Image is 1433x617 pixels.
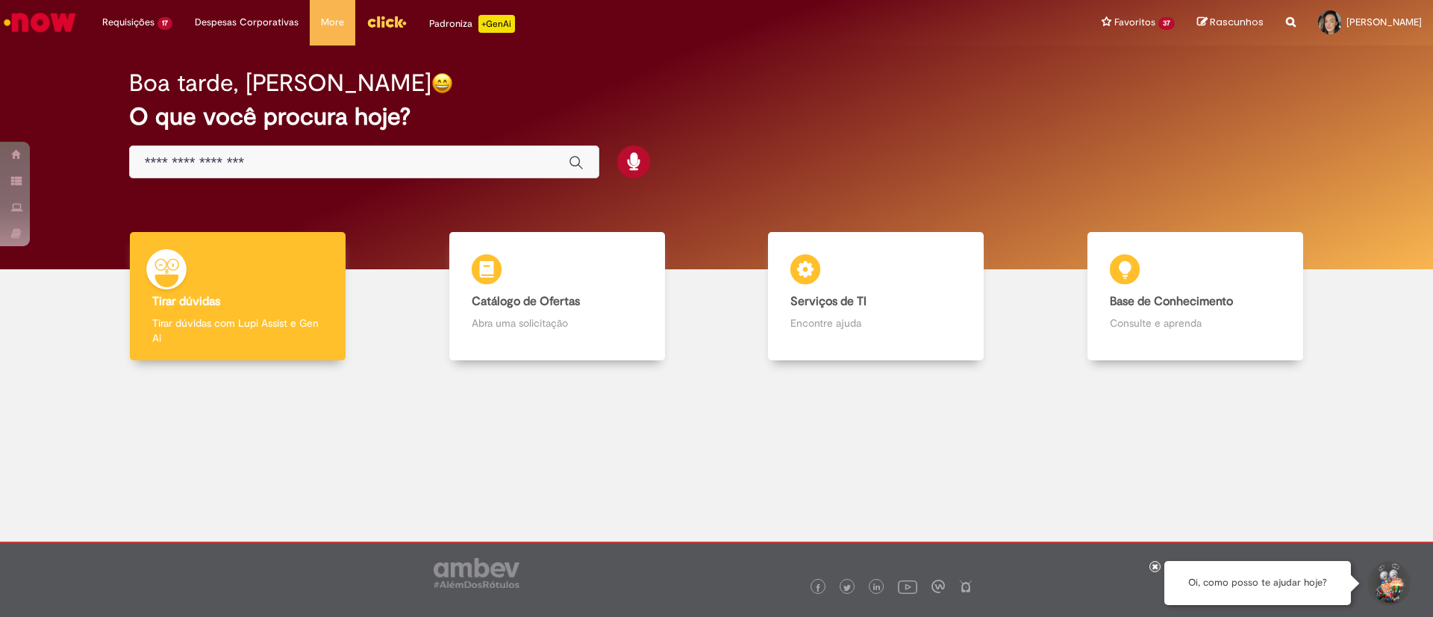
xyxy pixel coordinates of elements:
[102,15,154,30] span: Requisições
[1158,17,1175,30] span: 37
[1114,15,1155,30] span: Favoritos
[366,10,407,33] img: click_logo_yellow_360x200.png
[152,316,323,345] p: Tirar dúvidas com Lupi Assist e Gen Ai
[843,584,851,592] img: logo_footer_twitter.png
[434,558,519,588] img: logo_footer_ambev_rotulo_gray.png
[478,15,515,33] p: +GenAi
[129,70,431,96] h2: Boa tarde, [PERSON_NAME]
[873,583,881,592] img: logo_footer_linkedin.png
[78,232,398,361] a: Tirar dúvidas Tirar dúvidas com Lupi Assist e Gen Ai
[814,584,822,592] img: logo_footer_facebook.png
[398,232,717,361] a: Catálogo de Ofertas Abra uma solicitação
[790,294,867,309] b: Serviços de TI
[1,7,78,37] img: ServiceNow
[429,15,515,33] div: Padroniza
[959,580,972,593] img: logo_footer_naosei.png
[431,72,453,94] img: happy-face.png
[1110,294,1233,309] b: Base de Conhecimento
[1110,316,1281,331] p: Consulte e aprenda
[1366,561,1411,606] button: Iniciar Conversa de Suporte
[472,294,580,309] b: Catálogo de Ofertas
[472,316,643,331] p: Abra uma solicitação
[931,580,945,593] img: logo_footer_workplace.png
[1346,16,1422,28] span: [PERSON_NAME]
[716,232,1036,361] a: Serviços de TI Encontre ajuda
[152,294,220,309] b: Tirar dúvidas
[321,15,344,30] span: More
[1197,16,1264,30] a: Rascunhos
[1164,561,1351,605] div: Oi, como posso te ajudar hoje?
[1036,232,1355,361] a: Base de Conhecimento Consulte e aprenda
[898,577,917,596] img: logo_footer_youtube.png
[129,104,1305,130] h2: O que você procura hoje?
[195,15,299,30] span: Despesas Corporativas
[157,17,172,30] span: 17
[1210,15,1264,29] span: Rascunhos
[790,316,961,331] p: Encontre ajuda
